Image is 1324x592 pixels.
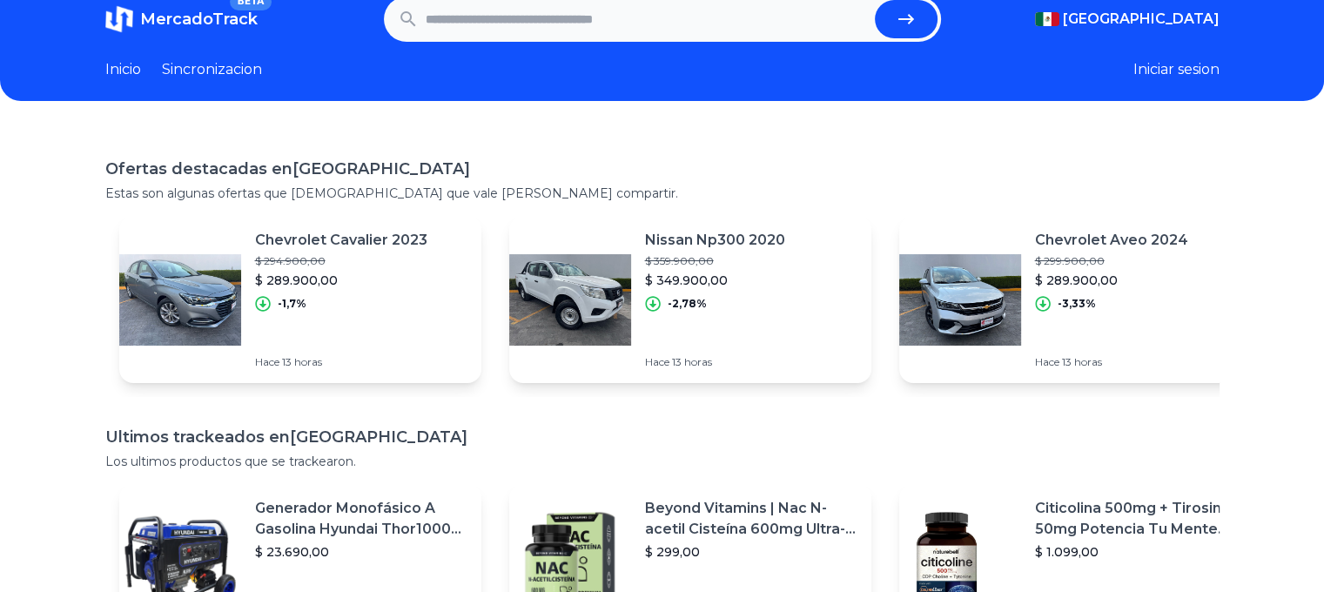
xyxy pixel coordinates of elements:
p: -1,7% [278,297,306,311]
a: Inicio [105,59,141,80]
p: Estas son algunas ofertas que [DEMOGRAPHIC_DATA] que vale [PERSON_NAME] compartir. [105,185,1220,202]
button: [GEOGRAPHIC_DATA] [1035,9,1220,30]
p: $ 289.900,00 [1035,272,1188,289]
p: $ 299,00 [645,543,857,561]
img: MercadoTrack [105,5,133,33]
p: Chevrolet Cavalier 2023 [255,230,427,251]
p: Beyond Vitamins | Nac N-acetil Cisteína 600mg Ultra-premium Con Inulina De Agave (prebiótico Natu... [645,498,857,540]
p: -2,78% [668,297,707,311]
button: Iniciar sesion [1133,59,1220,80]
p: -3,33% [1058,297,1096,311]
img: Featured image [119,239,241,360]
a: Sincronizacion [162,59,262,80]
p: $ 359.900,00 [645,254,785,268]
a: Featured imageNissan Np300 2020$ 359.900,00$ 349.900,00-2,78%Hace 13 horas [509,216,871,383]
p: $ 23.690,00 [255,543,467,561]
p: $ 349.900,00 [645,272,785,289]
h1: Ofertas destacadas en [GEOGRAPHIC_DATA] [105,157,1220,181]
img: Featured image [509,239,631,360]
a: Featured imageChevrolet Aveo 2024$ 299.900,00$ 289.900,00-3,33%Hace 13 horas [899,216,1261,383]
p: Hace 13 horas [1035,355,1188,369]
img: Featured image [899,239,1021,360]
p: Nissan Np300 2020 [645,230,785,251]
p: $ 299.900,00 [1035,254,1188,268]
p: $ 289.900,00 [255,272,427,289]
p: $ 294.900,00 [255,254,427,268]
p: $ 1.099,00 [1035,543,1247,561]
span: [GEOGRAPHIC_DATA] [1063,9,1220,30]
p: Hace 13 horas [645,355,785,369]
p: Los ultimos productos que se trackearon. [105,453,1220,470]
p: Generador Monofásico A Gasolina Hyundai Thor10000 P 11.5 Kw [255,498,467,540]
p: Citicolina 500mg + Tirosina 50mg Potencia Tu Mente (120caps) Sabor Sin Sabor [1035,498,1247,540]
p: Hace 13 horas [255,355,427,369]
h1: Ultimos trackeados en [GEOGRAPHIC_DATA] [105,425,1220,449]
a: MercadoTrackBETA [105,5,258,33]
span: MercadoTrack [140,10,258,29]
p: Chevrolet Aveo 2024 [1035,230,1188,251]
img: Mexico [1035,12,1059,26]
a: Featured imageChevrolet Cavalier 2023$ 294.900,00$ 289.900,00-1,7%Hace 13 horas [119,216,481,383]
